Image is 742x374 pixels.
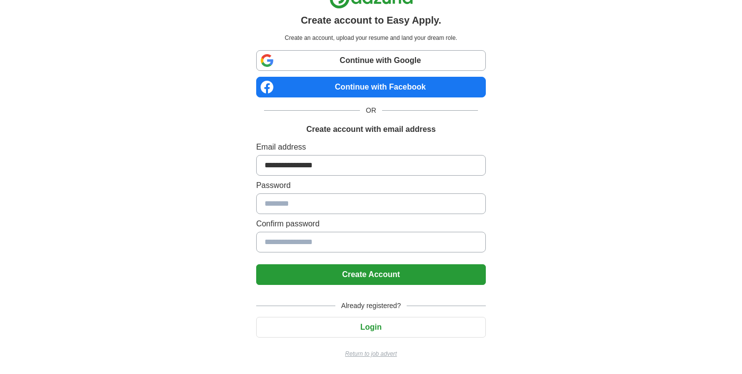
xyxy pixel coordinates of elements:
a: Return to job advert [256,349,486,358]
span: Already registered? [335,301,407,311]
label: Password [256,180,486,191]
h1: Create account to Easy Apply. [301,13,442,28]
label: Email address [256,141,486,153]
label: Confirm password [256,218,486,230]
h1: Create account with email address [306,124,436,135]
a: Continue with Facebook [256,77,486,97]
span: OR [360,105,382,116]
button: Login [256,317,486,338]
a: Continue with Google [256,50,486,71]
button: Create Account [256,264,486,285]
a: Login [256,323,486,331]
p: Create an account, upload your resume and land your dream role. [258,33,484,42]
